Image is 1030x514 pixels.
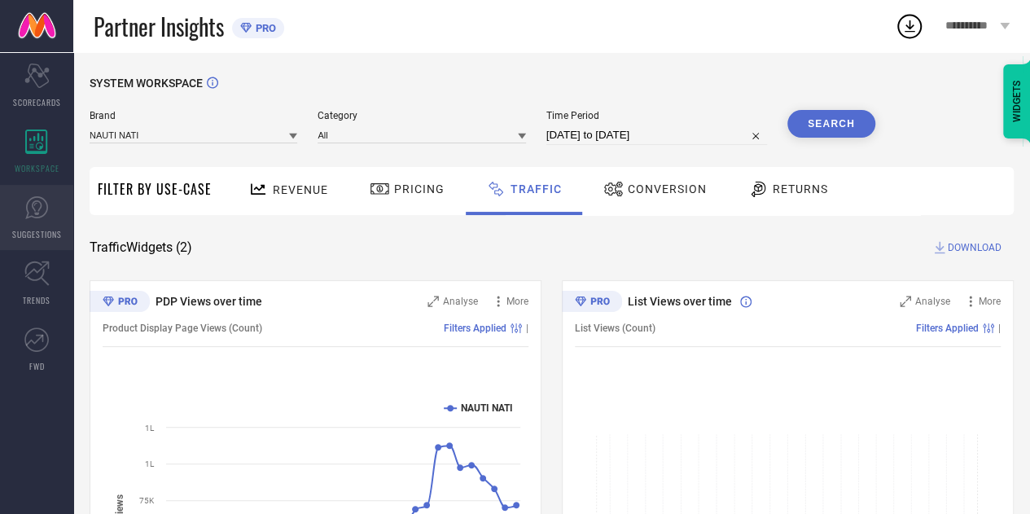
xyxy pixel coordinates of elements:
span: List Views over time [628,295,732,308]
span: Revenue [273,183,328,196]
span: Analyse [443,296,478,307]
text: NAUTI NATI [461,402,513,414]
div: Open download list [895,11,924,41]
span: PDP Views over time [156,295,262,308]
svg: Zoom [427,296,439,307]
span: DOWNLOAD [948,239,1002,256]
span: Filter By Use-Case [98,179,212,199]
span: SYSTEM WORKSPACE [90,77,203,90]
div: Premium [562,291,622,315]
span: SUGGESTIONS [12,228,62,240]
span: PRO [252,22,276,34]
span: Product Display Page Views (Count) [103,323,262,334]
svg: Zoom [900,296,911,307]
span: Category [318,110,525,121]
span: Partner Insights [94,10,224,43]
text: 1L [145,424,155,433]
div: Premium [90,291,150,315]
span: FWD [29,360,45,372]
span: SCORECARDS [13,96,61,108]
span: Filters Applied [916,323,979,334]
span: Filters Applied [444,323,506,334]
span: Returns [773,182,828,195]
text: 1L [145,459,155,468]
input: Select time period [546,125,767,145]
button: Search [787,110,875,138]
span: Traffic [511,182,562,195]
span: Brand [90,110,297,121]
span: More [506,296,528,307]
span: | [526,323,528,334]
span: Time Period [546,110,767,121]
text: 75K [139,496,155,505]
span: Traffic Widgets ( 2 ) [90,239,192,256]
span: Conversion [628,182,707,195]
span: WORKSPACE [15,162,59,174]
span: More [979,296,1001,307]
span: Pricing [394,182,445,195]
span: Analyse [915,296,950,307]
span: TRENDS [23,294,50,306]
span: List Views (Count) [575,323,655,334]
span: | [998,323,1001,334]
